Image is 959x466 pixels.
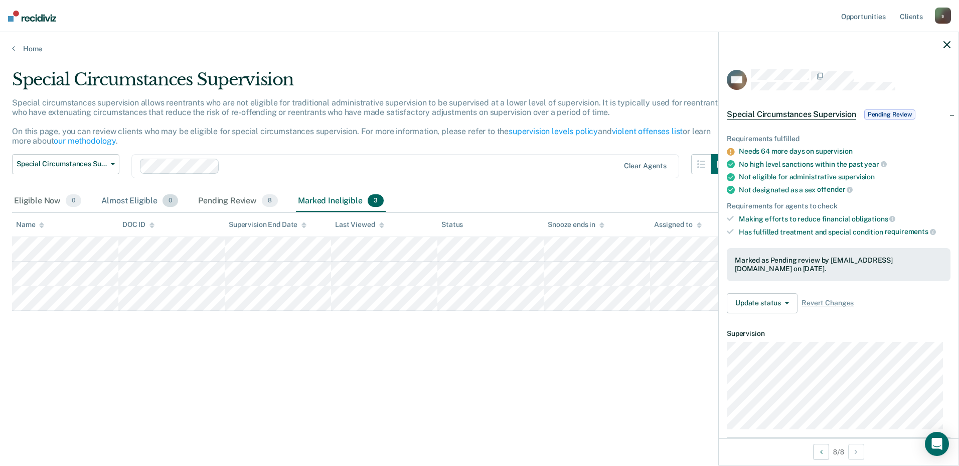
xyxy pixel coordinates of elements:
[368,194,384,207] span: 3
[739,214,950,223] div: Making efforts to reduce financial
[296,190,386,212] div: Marked Ineligible
[719,438,958,465] div: 8 / 8
[8,11,56,22] img: Recidiviz
[66,194,81,207] span: 0
[509,127,598,136] a: supervision levels policy
[838,173,875,181] span: supervision
[17,160,107,168] span: Special Circumstances Supervision
[262,194,278,207] span: 8
[735,256,942,273] div: Marked as Pending review by [EMAIL_ADDRESS][DOMAIN_NAME] on [DATE].
[727,135,950,143] div: Requirements fulfilled
[654,220,701,229] div: Assigned to
[441,220,463,229] div: Status
[935,8,951,24] div: s
[739,160,950,169] div: No high level sanctions within the past
[739,173,950,181] div: Not eligible for administrative
[864,109,915,120] span: Pending Review
[122,220,154,229] div: DOC ID
[54,136,116,146] a: our methodology
[99,190,180,212] div: Almost Eligible
[163,194,178,207] span: 0
[739,227,950,237] div: Has fulfilled treatment and special condition
[16,220,44,229] div: Name
[229,220,306,229] div: Supervision End Date
[335,220,384,229] div: Last Viewed
[739,147,950,156] div: Needs 64 more days on supervision
[817,185,853,193] span: offender
[196,190,280,212] div: Pending Review
[624,162,667,170] div: Clear agents
[813,444,829,460] button: Previous Opportunity
[612,127,683,136] a: violent offenses list
[802,299,854,307] span: Revert Changes
[12,190,83,212] div: Eligible Now
[864,160,886,168] span: year
[548,220,604,229] div: Snooze ends in
[12,44,947,53] a: Home
[852,215,895,223] span: obligations
[848,444,864,460] button: Next Opportunity
[727,329,950,338] dt: Supervision
[719,98,958,131] div: Special Circumstances SupervisionPending Review
[12,98,722,146] p: Special circumstances supervision allows reentrants who are not eligible for traditional administ...
[727,202,950,210] div: Requirements for agents to check
[12,69,731,98] div: Special Circumstances Supervision
[727,109,856,120] span: Special Circumstances Supervision
[739,185,950,194] div: Not designated as a sex
[727,293,797,313] button: Update status
[925,432,949,456] div: Open Intercom Messenger
[885,227,936,236] span: requirements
